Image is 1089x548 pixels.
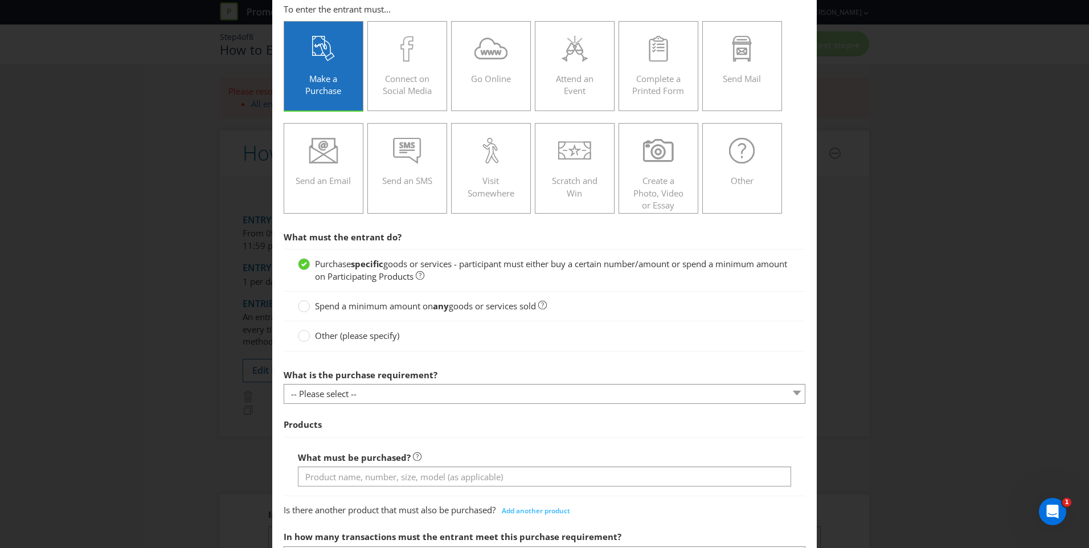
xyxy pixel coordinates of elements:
span: What must the entrant do? [284,231,402,243]
span: Connect on Social Media [383,73,432,96]
span: Send an Email [296,175,351,186]
span: Add another product [502,506,570,516]
strong: any [433,300,449,312]
span: Send Mail [723,73,761,84]
span: What must be purchased? [298,452,411,463]
input: Product name, number, size, model (as applicable) [298,467,791,486]
span: Create a Photo, Video or Essay [633,175,683,211]
span: Products [284,419,322,430]
span: Other (please specify) [315,330,399,341]
span: In how many transactions must the entrant meet this purchase requirement? [284,531,621,542]
span: goods or services - participant must either buy a certain number/amount or spend a minimum amount... [315,258,787,281]
span: Visit Somewhere [468,175,514,198]
span: Make a Purchase [305,73,341,96]
iframe: Intercom live chat [1039,498,1066,525]
span: Send an SMS [382,175,432,186]
span: 1 [1062,498,1071,507]
span: Is there another product that must also be purchased? [284,504,496,516]
span: Complete a Printed Form [632,73,684,96]
span: goods or services sold [449,300,536,312]
span: Other [731,175,754,186]
span: Go Online [471,73,511,84]
span: Attend an Event [556,73,593,96]
span: Scratch and Win [552,175,597,198]
span: What is the purchase requirement? [284,369,437,381]
strong: specific [351,258,383,269]
button: Add another product [496,502,576,520]
span: To enter the entrant must... [284,3,391,15]
span: Purchase [315,258,351,269]
span: Spend a minimum amount on [315,300,433,312]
